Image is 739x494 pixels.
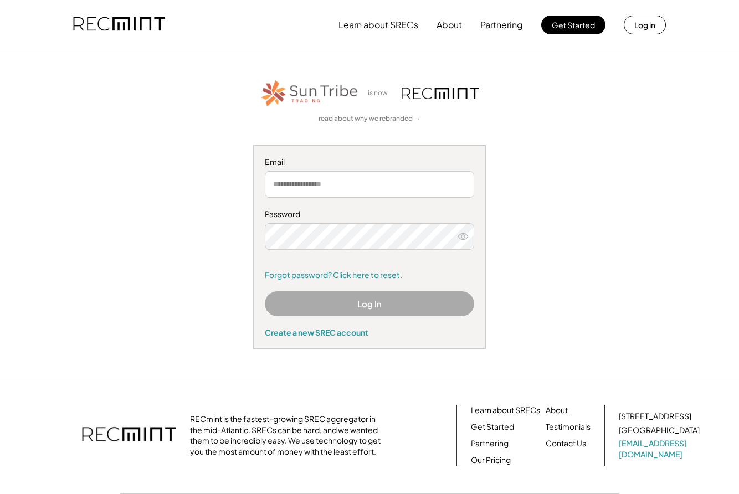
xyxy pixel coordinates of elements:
[471,455,511,466] a: Our Pricing
[190,414,387,457] div: RECmint is the fastest-growing SREC aggregator in the mid-Atlantic. SRECs can be hard, and we wan...
[546,438,586,449] a: Contact Us
[265,291,474,316] button: Log In
[471,405,540,416] a: Learn about SRECs
[73,6,165,44] img: recmint-logotype%403x.png
[265,270,474,281] a: Forgot password? Click here to reset.
[471,421,514,433] a: Get Started
[265,327,474,337] div: Create a new SREC account
[619,425,700,436] div: [GEOGRAPHIC_DATA]
[624,16,666,34] button: Log in
[619,438,702,460] a: [EMAIL_ADDRESS][DOMAIN_NAME]
[471,438,509,449] a: Partnering
[546,421,591,433] a: Testimonials
[546,405,568,416] a: About
[265,157,474,168] div: Email
[402,88,479,99] img: recmint-logotype%403x.png
[365,89,396,98] div: is now
[480,14,523,36] button: Partnering
[619,411,691,422] div: [STREET_ADDRESS]
[265,209,474,220] div: Password
[541,16,605,34] button: Get Started
[319,114,420,124] a: read about why we rebranded →
[260,78,360,109] img: STT_Horizontal_Logo%2B-%2BColor.png
[338,14,418,36] button: Learn about SRECs
[82,416,176,455] img: recmint-logotype%403x.png
[437,14,462,36] button: About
